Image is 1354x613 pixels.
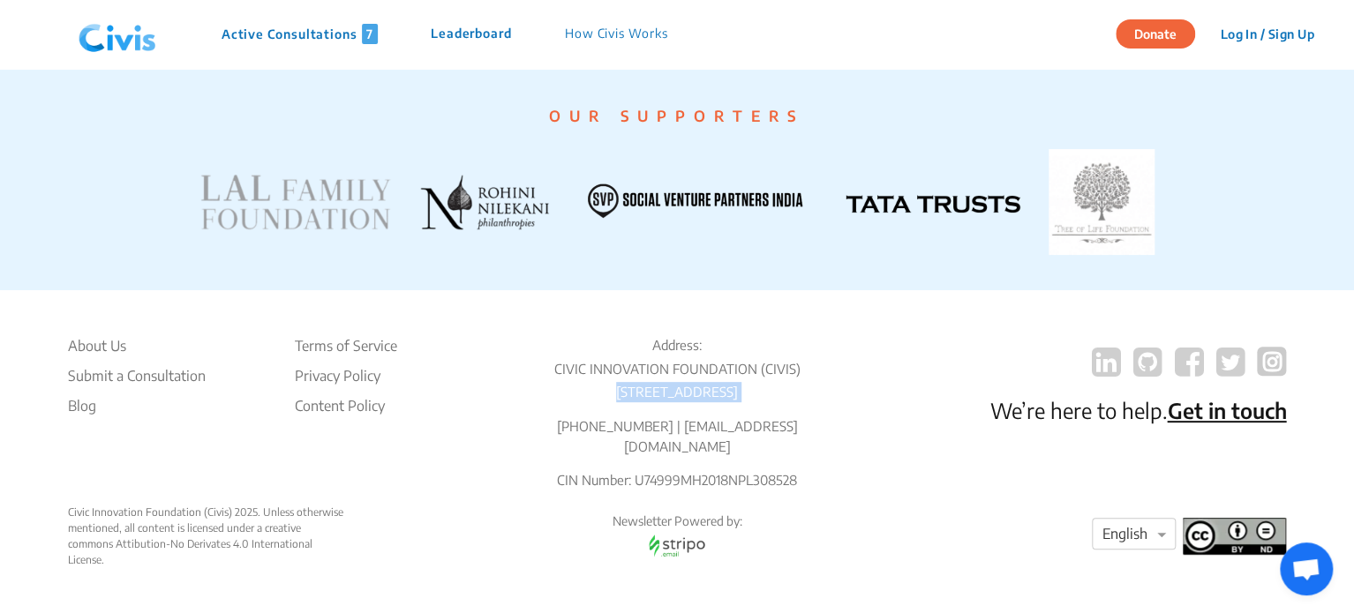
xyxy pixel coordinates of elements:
[1116,24,1208,41] a: Donate
[989,394,1286,426] p: We’re here to help.
[431,24,512,44] p: Leaderboard
[513,470,842,490] p: CIN Number: U74999MH2018NPL308528
[68,505,346,568] div: Civic Innovation Foundation (Civis) 2025. Unless otherwise mentioned, all content is licensed und...
[68,395,206,416] a: Blog
[1280,542,1333,595] div: Open chat
[513,512,842,530] p: Newsletter Powered by:
[294,395,396,416] li: Content Policy
[565,24,668,44] p: How Civis Works
[577,174,817,230] img: SVP INDIA
[640,530,714,561] img: stripo email logo
[513,416,842,456] p: [PHONE_NUMBER] | [EMAIL_ADDRESS][DOMAIN_NAME]
[1183,518,1286,555] img: footer logo
[419,174,549,230] img: ROHINI NILEKANI PHILANTHROPIES
[846,195,1020,213] img: TATA TRUSTS
[1116,19,1195,49] button: Donate
[68,365,206,386] li: Submit a Consultation
[294,365,396,386] li: Privacy Policy
[1167,397,1286,423] a: Get in touch
[68,335,206,356] li: About Us
[222,24,378,44] p: Active Consultations
[513,382,842,402] p: [STREET_ADDRESS]
[71,8,163,61] img: navlogo.png
[1208,20,1326,48] button: Log In / Sign Up
[513,359,842,379] p: CIVIC INNOVATION FOUNDATION (CIVIS)
[362,24,378,44] span: 7
[1049,149,1155,255] img: TATA TRUSTS
[199,174,391,230] img: LAL FAMILY FOUNDATION
[513,335,842,355] p: Address:
[294,335,396,356] li: Terms of Service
